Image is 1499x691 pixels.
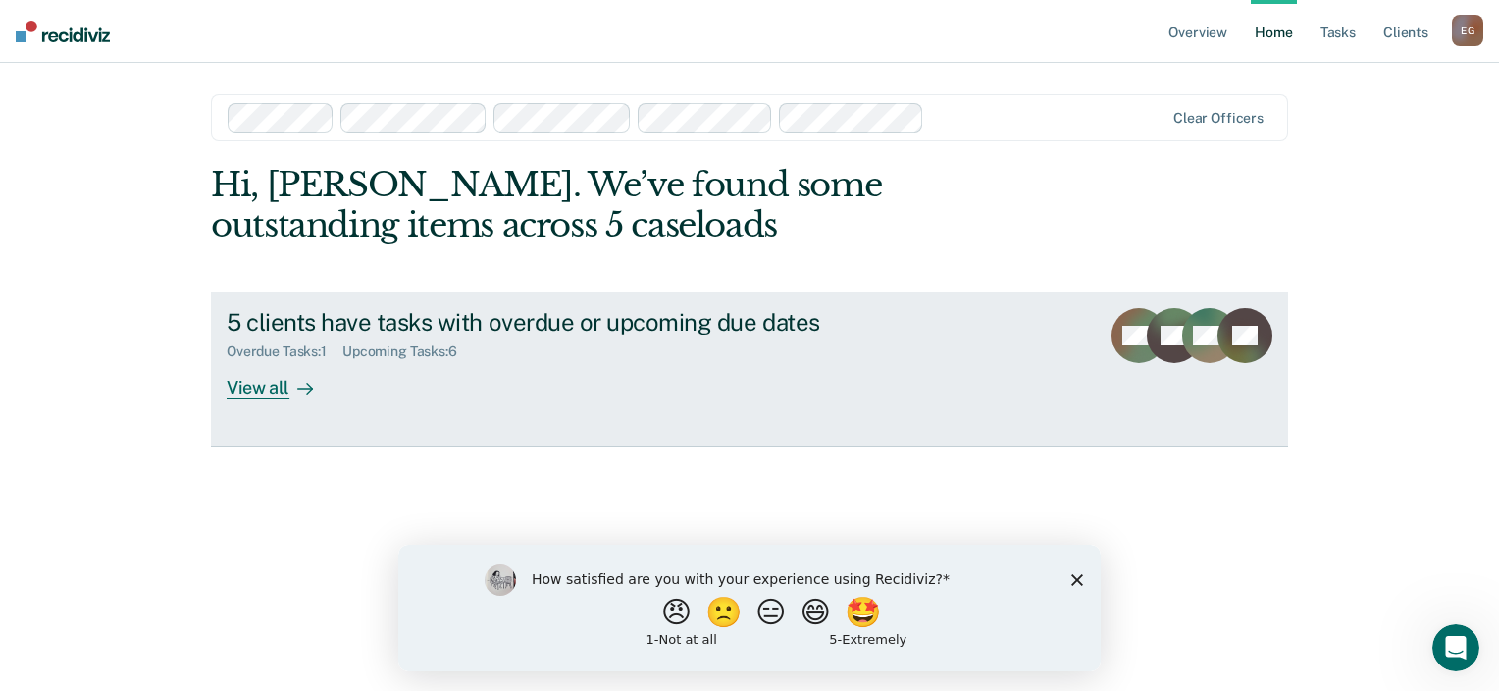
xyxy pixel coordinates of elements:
[1173,110,1264,127] div: Clear officers
[211,292,1288,447] a: 5 clients have tasks with overdue or upcoming due datesOverdue Tasks:1Upcoming Tasks:6View all
[1452,15,1483,46] div: E G
[1432,624,1479,671] iframe: Intercom live chat
[227,344,342,360] div: Overdue Tasks : 1
[227,308,915,337] div: 5 clients have tasks with overdue or upcoming due dates
[211,165,1072,245] div: Hi, [PERSON_NAME]. We’ve found some outstanding items across 5 caseloads
[398,545,1101,671] iframe: Survey by Kim from Recidiviz
[342,344,473,360] div: Upcoming Tasks : 6
[227,360,336,399] div: View all
[16,21,110,42] img: Recidiviz
[1452,15,1483,46] button: EG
